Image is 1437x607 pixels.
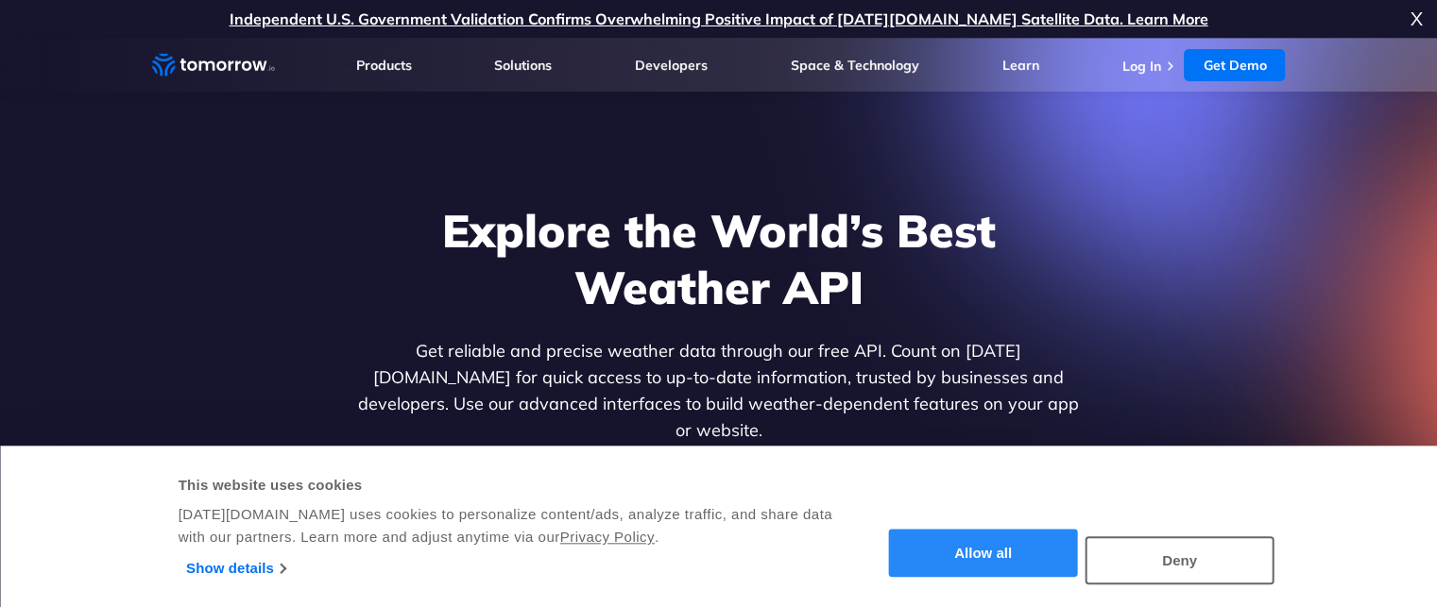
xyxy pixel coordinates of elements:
a: Independent U.S. Government Validation Confirms Overwhelming Positive Impact of [DATE][DOMAIN_NAM... [230,9,1208,28]
a: Get Demo [1184,49,1285,81]
button: Allow all [889,530,1078,578]
a: Privacy Policy [560,529,655,545]
div: [DATE][DOMAIN_NAME] uses cookies to personalize content/ads, analyze traffic, and share data with... [179,503,835,548]
a: Products [356,57,412,74]
button: Deny [1086,536,1274,584]
h1: Explore the World’s Best Weather API [354,202,1084,315]
div: This website uses cookies [179,474,835,497]
a: Developers [635,57,708,74]
a: Home link [152,51,275,79]
a: Solutions [494,57,552,74]
a: Show details [186,554,285,582]
a: Learn [1002,57,1039,74]
p: Get reliable and precise weather data through our free API. Count on [DATE][DOMAIN_NAME] for quic... [354,338,1084,444]
a: Space & Technology [791,57,919,74]
a: Log In [1121,58,1160,75]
